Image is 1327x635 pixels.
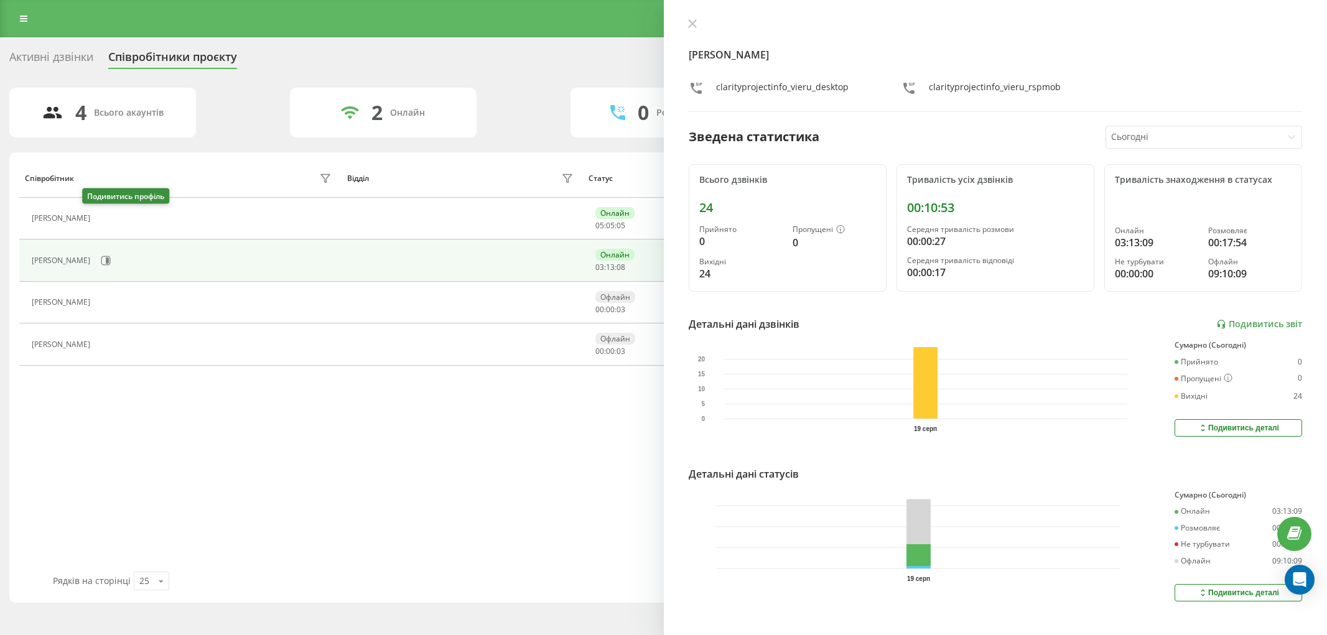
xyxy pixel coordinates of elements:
[689,466,799,481] div: Детальні дані статусів
[75,101,86,124] div: 4
[699,234,783,249] div: 0
[108,50,237,70] div: Співробітники проєкту
[1175,358,1218,366] div: Прийнято
[1272,524,1302,532] div: 00:17:54
[595,291,635,303] div: Офлайн
[1115,257,1198,266] div: Не турбувати
[689,47,1303,62] h4: [PERSON_NAME]
[914,425,937,432] text: 19 серп
[699,175,876,185] div: Всього дзвінків
[1272,507,1302,516] div: 03:13:09
[9,50,93,70] div: Активні дзвінки
[1298,358,1302,366] div: 0
[1175,557,1211,565] div: Офлайн
[1208,257,1292,266] div: Офлайн
[82,188,169,204] div: Подивитись профіль
[907,265,1084,280] div: 00:00:17
[617,262,625,272] span: 08
[1115,226,1198,235] div: Онлайн
[371,101,383,124] div: 2
[1175,584,1302,601] button: Подивитись деталі
[1175,507,1210,516] div: Онлайн
[1285,565,1315,595] div: Open Intercom Messenger
[32,214,93,223] div: [PERSON_NAME]
[793,235,876,250] div: 0
[347,174,369,183] div: Відділ
[907,234,1084,249] div: 00:00:27
[1272,557,1302,565] div: 09:10:09
[1175,374,1232,384] div: Пропущені
[907,256,1084,265] div: Середня тривалість відповіді
[617,346,625,356] span: 03
[595,221,625,230] div: : :
[699,257,783,266] div: Вихідні
[595,304,604,315] span: 00
[595,263,625,272] div: : :
[793,225,876,235] div: Пропущені
[390,108,425,118] div: Онлайн
[1175,419,1302,437] button: Подивитись деталі
[1198,588,1279,598] div: Подивитись деталі
[689,317,799,331] div: Детальні дані дзвінків
[606,304,615,315] span: 00
[701,415,705,422] text: 0
[1208,235,1292,250] div: 00:17:54
[595,262,604,272] span: 03
[595,347,625,356] div: : :
[698,371,705,378] text: 15
[699,200,876,215] div: 24
[1293,392,1302,401] div: 24
[698,386,705,392] text: 10
[689,127,819,146] div: Зведена статистика
[1272,540,1302,549] div: 00:00:00
[25,174,74,183] div: Співробітник
[94,108,164,118] div: Всього акаунтів
[617,220,625,231] span: 05
[1298,374,1302,384] div: 0
[589,174,613,183] div: Статус
[638,101,649,124] div: 0
[32,256,93,265] div: [PERSON_NAME]
[1175,540,1230,549] div: Не турбувати
[907,225,1084,234] div: Середня тривалість розмови
[1175,392,1208,401] div: Вихідні
[698,356,705,363] text: 20
[595,207,635,219] div: Онлайн
[1175,341,1302,350] div: Сумарно (Сьогодні)
[53,575,131,586] span: Рядків на сторінці
[699,225,783,234] div: Прийнято
[1115,266,1198,281] div: 00:00:00
[907,175,1084,185] div: Тривалість усіх дзвінків
[595,305,625,314] div: : :
[606,346,615,356] span: 00
[1175,491,1302,499] div: Сумарно (Сьогодні)
[1115,175,1292,185] div: Тривалість знаходження в статусах
[617,304,625,315] span: 03
[907,200,1084,215] div: 00:10:53
[1175,524,1220,532] div: Розмовляє
[595,249,635,261] div: Онлайн
[606,262,615,272] span: 13
[595,333,635,345] div: Офлайн
[1115,235,1198,250] div: 03:13:09
[1208,226,1292,235] div: Розмовляє
[716,81,849,99] div: clarityprojectinfo_vieru_desktop
[1198,423,1279,433] div: Подивитись деталі
[1208,266,1292,281] div: 09:10:09
[701,401,705,407] text: 5
[656,108,717,118] div: Розмовляють
[595,220,604,231] span: 05
[139,575,149,587] div: 25
[606,220,615,231] span: 05
[595,346,604,356] span: 00
[32,340,93,349] div: [PERSON_NAME]
[1216,319,1302,330] a: Подивитись звіт
[699,266,783,281] div: 24
[32,298,93,307] div: [PERSON_NAME]
[906,575,929,582] text: 19 серп
[929,81,1061,99] div: clarityprojectinfo_vieru_rspmob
